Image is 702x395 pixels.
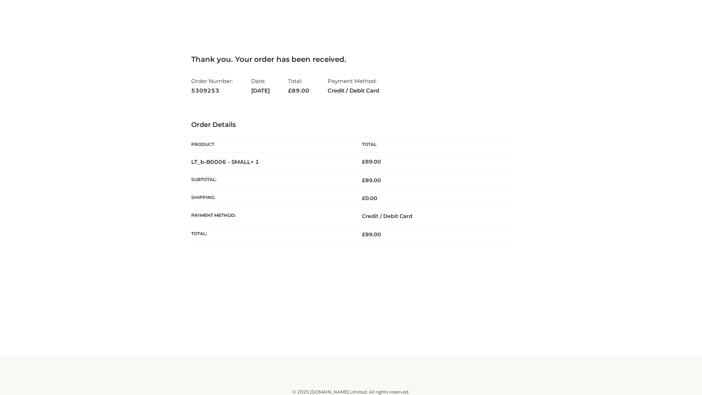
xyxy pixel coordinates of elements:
span: £ [362,231,365,238]
strong: Credit / Debit Card [328,86,379,95]
strong: 5309253 [191,86,233,95]
h3: Thank you. Your order has been received. [191,55,511,64]
span: £ [362,177,365,184]
span: £ [362,158,365,165]
li: Payment Method: [328,75,379,97]
bdi: 89.00 [362,158,381,165]
th: Subtotal: [191,171,351,189]
strong: LT_b-B0006 - SMALL [191,158,259,165]
strong: × 1 [250,158,259,165]
span: £ [288,87,292,94]
strong: [DATE] [251,86,270,95]
span: 89.00 [362,177,381,184]
th: Shipping: [191,189,351,207]
th: Payment method: [191,207,351,225]
th: Total [351,136,511,153]
bdi: 0.00 [362,195,377,202]
li: Total: [288,75,309,97]
th: Product [191,136,351,153]
th: Total: [191,225,351,243]
span: 89.00 [288,87,309,94]
td: Credit / Debit Card [351,207,511,225]
span: 89.00 [362,231,381,238]
li: Order Number: [191,75,233,97]
span: £ [362,195,365,202]
h3: Order Details [191,121,511,129]
li: Date: [251,75,270,97]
